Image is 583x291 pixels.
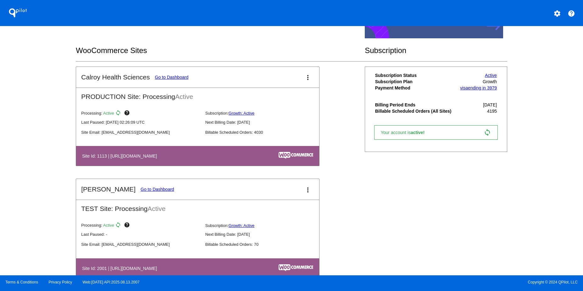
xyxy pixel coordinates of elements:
span: [DATE] [483,102,497,107]
p: Next Billing Date: [DATE] [205,232,324,237]
span: Growth [483,79,497,84]
h2: WooCommerce Sites [76,46,365,55]
p: Site Email: [EMAIL_ADDRESS][DOMAIN_NAME] [81,130,200,135]
a: Terms & Conditions [5,280,38,284]
p: Billable Scheduled Orders: 70 [205,242,324,247]
a: Growth: Active [229,223,255,228]
img: c53aa0e5-ae75-48aa-9bee-956650975ee5 [279,152,313,159]
h4: Site Id: 1113 | [URL][DOMAIN_NAME] [82,154,160,159]
p: Last Paused: [DATE] 02:26:09 UTC [81,120,200,125]
h2: TEST Site: Processing [76,200,319,213]
p: Last Paused: - [81,232,200,237]
mat-icon: help [124,222,131,229]
p: Subscription: [205,111,324,116]
h1: QPilot [5,7,31,19]
p: Site Email: [EMAIL_ADDRESS][DOMAIN_NAME] [81,242,200,247]
mat-icon: help [568,10,575,17]
mat-icon: more_vert [304,186,312,194]
a: visaending in 3979 [460,85,497,90]
th: Billing Period Ends [375,102,457,108]
span: visa [460,85,468,90]
h2: Subscription [365,46,507,55]
p: Processing: [81,110,200,117]
th: Billable Scheduled Orders (All Sites) [375,108,457,114]
a: Privacy Policy [49,280,72,284]
p: Billable Scheduled Orders: 4030 [205,130,324,135]
a: Go to Dashboard [155,75,189,80]
h4: Site Id: 2001 | [URL][DOMAIN_NAME] [82,266,160,271]
span: Copyright © 2024 QPilot, LLC [297,280,578,284]
th: Subscription Plan [375,79,457,84]
span: Active [103,111,114,116]
a: Go to Dashboard [141,187,174,192]
span: Active [103,223,114,228]
p: Processing: [81,222,200,229]
mat-icon: help [124,110,131,117]
a: Active [485,73,497,78]
mat-icon: settings [553,10,561,17]
p: Subscription: [205,223,324,228]
p: Next Billing Date: [DATE] [205,120,324,125]
span: Your account is [381,130,431,135]
th: Subscription Status [375,73,457,78]
h2: [PERSON_NAME] [81,186,136,193]
a: Web:[DATE] API:2025.08.13.2007 [83,280,140,284]
mat-icon: more_vert [304,74,312,81]
mat-icon: sync [484,129,491,136]
span: 4195 [487,109,497,114]
h2: PRODUCTION Site: Processing [76,88,319,100]
span: active! [411,130,428,135]
th: Payment Method [375,85,457,91]
a: Growth: Active [229,111,255,116]
mat-icon: sync [115,110,123,117]
mat-icon: sync [115,222,123,229]
img: c53aa0e5-ae75-48aa-9bee-956650975ee5 [279,264,313,271]
span: Active [175,93,193,100]
h2: Calroy Health Sciences [81,73,150,81]
span: Active [147,205,165,212]
a: Your account isactive! sync [374,125,498,140]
